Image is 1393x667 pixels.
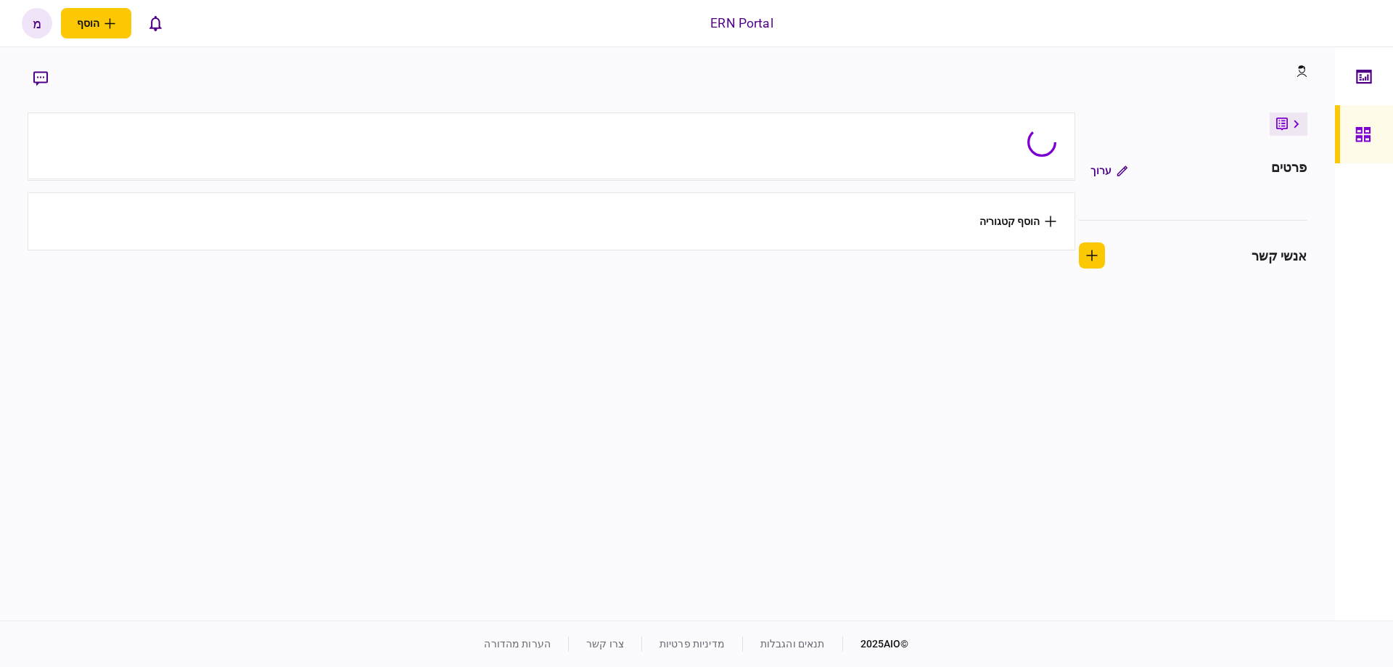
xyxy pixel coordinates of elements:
[1079,157,1139,184] button: ערוך
[760,638,825,650] a: תנאים והגבלות
[22,8,52,38] button: מ
[659,638,725,650] a: מדיניות פרטיות
[484,638,551,650] a: הערות מהדורה
[710,14,773,33] div: ERN Portal
[61,8,131,38] button: פתח תפריט להוספת לקוח
[140,8,170,38] button: פתח רשימת התראות
[586,638,624,650] a: צרו קשר
[1252,246,1307,266] div: אנשי קשר
[1271,157,1307,184] div: פרטים
[979,216,1056,227] button: הוסף קטגוריה
[842,637,909,652] div: © 2025 AIO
